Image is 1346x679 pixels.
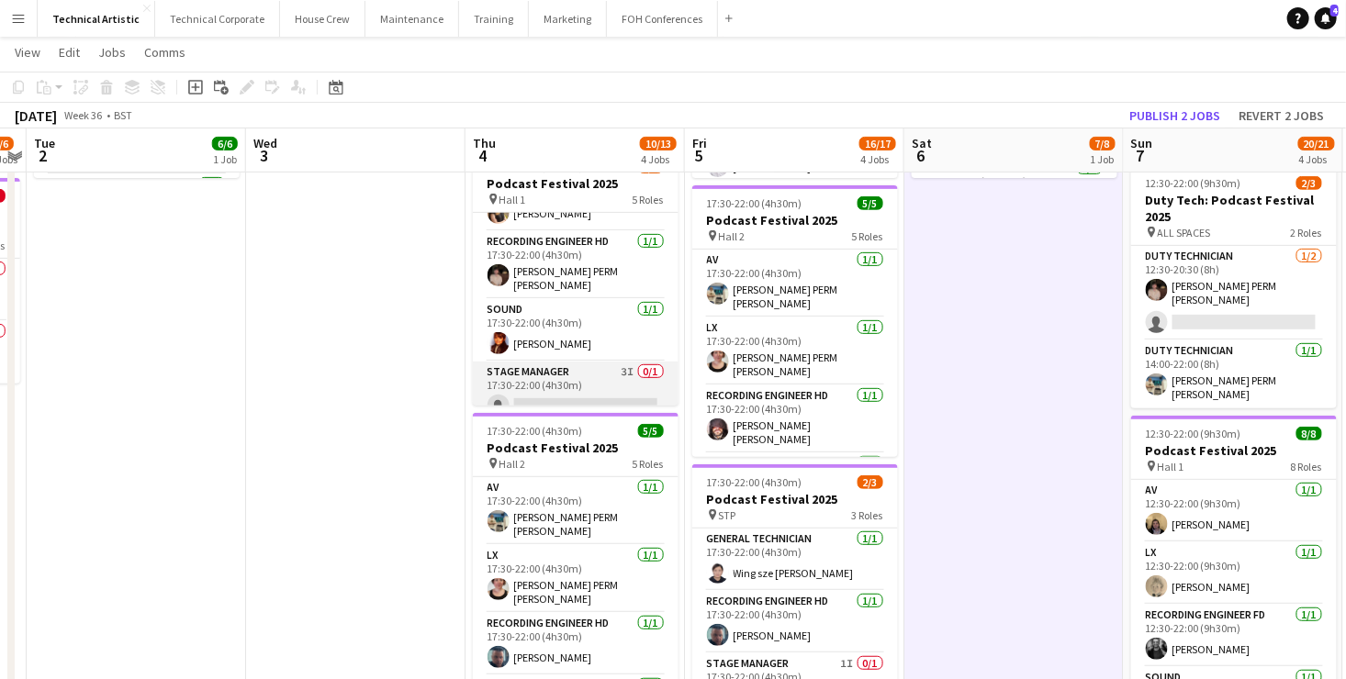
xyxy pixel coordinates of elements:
span: Hall 1 [499,193,526,206]
app-card-role: LX1/117:30-22:00 (4h30m)[PERSON_NAME] PERM [PERSON_NAME] [473,545,679,613]
span: Sun [1131,135,1153,151]
span: Thu [473,135,496,151]
h3: Podcast Festival 2025 [1131,442,1337,459]
span: 17:30-22:00 (4h30m) [707,196,802,210]
span: Hall 1 [1158,460,1184,473]
div: 4 Jobs [641,152,676,166]
app-card-role: Recording Engineer HD1/117:30-22:00 (4h30m)[PERSON_NAME] PERM [PERSON_NAME] [473,231,679,299]
span: 16/17 [859,137,896,150]
h3: Podcast Festival 2025 [473,440,679,456]
span: 4 [1330,5,1339,17]
span: 3 Roles [852,508,883,522]
button: Marketing [529,1,607,37]
app-card-role: Recording Engineer HD1/117:30-22:00 (4h30m)[PERSON_NAME] [PERSON_NAME] [692,385,898,453]
span: 3 [251,145,277,166]
app-card-role: Recording Engineer FD1/112:30-22:00 (9h30m)[PERSON_NAME] [1131,605,1337,667]
button: Technical Artistic [38,1,155,37]
span: 8/8 [1296,427,1322,440]
a: 4 [1315,7,1337,29]
app-card-role: AV1/117:30-22:00 (4h30m)[PERSON_NAME] PERM [PERSON_NAME] [473,477,679,545]
app-card-role: General Technician1/117:30-22:00 (4h30m)Wing sze [PERSON_NAME] [692,529,898,591]
span: Hall 2 [499,457,526,471]
span: 5 Roles [633,457,664,471]
app-card-role: AV1/112:30-22:00 (9h30m)[PERSON_NAME] [1131,480,1337,542]
span: 17:30-22:00 (4h30m) [707,475,802,489]
span: Edit [59,44,80,61]
span: Fri [692,135,707,151]
app-card-role: Sound1/117:30-22:00 (4h30m)[PERSON_NAME] [473,299,679,362]
div: 1 Job [1091,152,1115,166]
h3: Duty Tech: Podcast Festival 2025 [1131,192,1337,225]
app-card-role: AV1/117:30-22:00 (4h30m)[PERSON_NAME] PERM [PERSON_NAME] [692,250,898,317]
span: 5 Roles [852,229,883,243]
span: 20/21 [1298,137,1335,150]
span: ALL SPACES [1158,226,1211,239]
button: Publish 2 jobs [1122,104,1228,128]
span: STP [719,508,736,522]
app-card-role: Sound1/1 [692,453,898,516]
span: Comms [144,44,185,61]
h3: Podcast Festival 2025 [692,491,898,507]
span: 4 [470,145,496,166]
span: 8 Roles [1291,460,1322,473]
a: Edit [51,40,87,64]
button: Maintenance [365,1,459,37]
span: 2 [31,145,55,166]
app-card-role: Recording Engineer HD1/1 [34,174,240,242]
span: 12:30-22:00 (9h30m) [1146,176,1241,190]
span: 5 [690,145,707,166]
span: 6 [909,145,932,166]
span: Sat [912,135,932,151]
span: Wed [253,135,277,151]
button: House Crew [280,1,365,37]
div: BST [114,108,132,122]
app-card-role: Duty Technician1/212:30-20:30 (8h)[PERSON_NAME] PERM [PERSON_NAME] [1131,246,1337,340]
app-card-role: LX1/112:30-22:00 (9h30m)[PERSON_NAME] [1131,542,1337,605]
a: Jobs [91,40,133,64]
span: 2/3 [1296,176,1322,190]
span: 2/3 [858,475,883,489]
app-card-role: Duty Technician1/114:00-22:00 (8h)[PERSON_NAME] PERM [PERSON_NAME] [1131,340,1337,408]
app-card-role: Recording Engineer HD1/117:30-22:00 (4h30m)[PERSON_NAME] [692,591,898,653]
span: 7 [1128,145,1153,166]
span: Hall 2 [719,229,746,243]
div: [DATE] [15,106,57,125]
span: 7/8 [1090,137,1116,150]
span: 2 Roles [1291,226,1322,239]
span: 6/6 [212,137,238,150]
button: Training [459,1,529,37]
app-card-role: Recording Engineer HD1/117:30-22:00 (4h30m)[PERSON_NAME] [473,613,679,675]
span: 12:30-22:00 (9h30m) [1146,427,1241,440]
span: Jobs [98,44,126,61]
button: FOH Conferences [607,1,718,37]
span: Week 36 [61,108,107,122]
div: 4 Jobs [1299,152,1334,166]
a: Comms [137,40,193,64]
span: 10/13 [640,137,677,150]
span: 5/5 [638,424,664,438]
button: Technical Corporate [155,1,280,37]
span: Tue [34,135,55,151]
div: 4 Jobs [860,152,895,166]
h3: Podcast Festival 2025 [692,212,898,228]
a: View [7,40,48,64]
span: 5 Roles [633,193,664,206]
span: 5/5 [858,196,883,210]
span: View [15,44,40,61]
button: Revert 2 jobs [1231,104,1331,128]
app-job-card: 12:30-22:00 (9h30m)2/3Duty Tech: Podcast Festival 2025 ALL SPACES2 RolesDuty Technician1/212:30-2... [1131,165,1337,408]
div: 1 Job [213,152,237,166]
span: 17:30-22:00 (4h30m) [488,424,583,438]
app-job-card: Updated17:30-22:00 (4h30m)4/5Podcast Festival 2025 Hall 15 Roles17:30-22:00 (4h30m)[PERSON_NAME]L... [473,134,679,406]
app-job-card: 17:30-22:00 (4h30m)5/5Podcast Festival 2025 Hall 25 RolesAV1/117:30-22:00 (4h30m)[PERSON_NAME] PE... [692,185,898,457]
h3: Podcast Festival 2025 [473,175,679,192]
app-card-role: LX1/117:30-22:00 (4h30m)[PERSON_NAME] PERM [PERSON_NAME] [692,317,898,385]
app-card-role: Stage Manager3I0/117:30-22:00 (4h30m) [473,362,679,424]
